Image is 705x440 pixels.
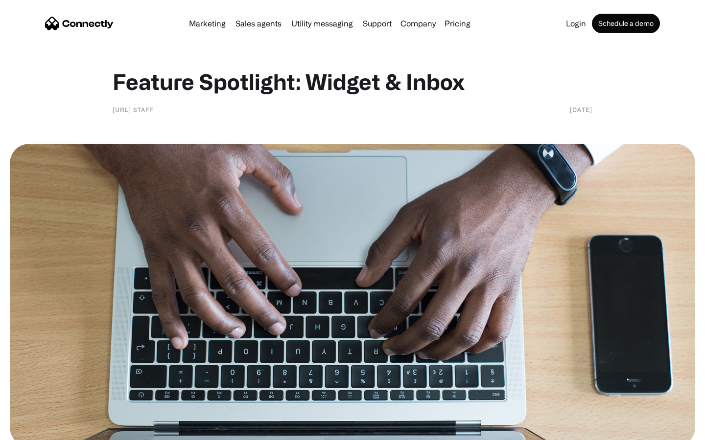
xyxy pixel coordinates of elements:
a: Support [359,20,396,27]
aside: Language selected: English [10,423,59,437]
a: Login [562,20,590,27]
ul: Language list [20,423,59,437]
a: Utility messaging [287,20,357,27]
div: [DATE] [570,105,592,114]
a: Marketing [185,20,230,27]
a: Sales agents [232,20,285,27]
a: Schedule a demo [592,14,660,33]
h1: Feature Spotlight: Widget & Inbox [113,68,592,95]
div: Company [400,17,436,30]
div: [URL] staff [113,105,153,114]
a: Pricing [441,20,474,27]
